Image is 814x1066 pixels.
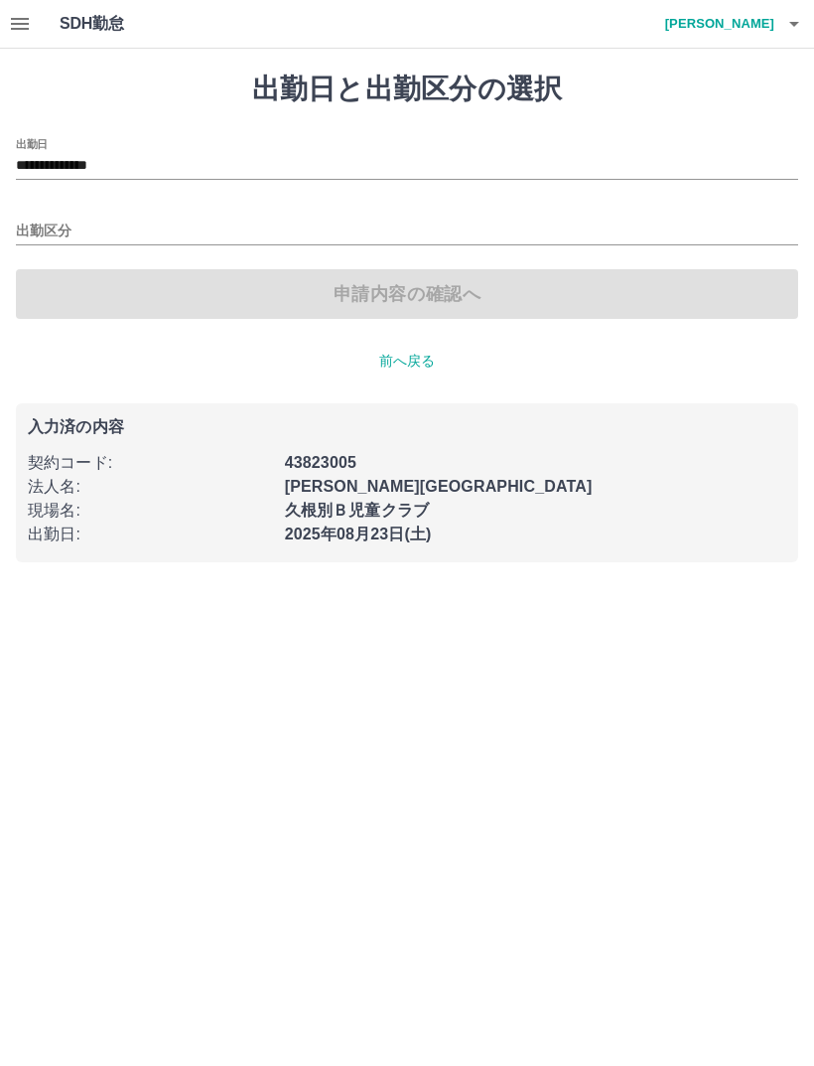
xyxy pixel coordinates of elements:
[16,351,798,372] p: 前へ戻る
[16,73,798,106] h1: 出勤日と出勤区分の選択
[285,502,429,519] b: 久根別Ｂ児童クラブ
[285,454,356,471] b: 43823005
[285,478,593,495] b: [PERSON_NAME][GEOGRAPHIC_DATA]
[28,475,273,499] p: 法人名 :
[28,499,273,523] p: 現場名 :
[28,523,273,546] p: 出勤日 :
[28,451,273,475] p: 契約コード :
[16,136,48,151] label: 出勤日
[285,526,432,542] b: 2025年08月23日(土)
[28,419,786,435] p: 入力済の内容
